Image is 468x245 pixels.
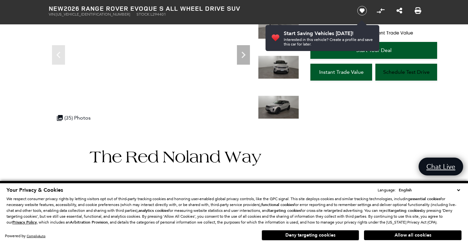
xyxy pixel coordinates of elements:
span: Start Your Deal [356,47,392,53]
button: Allow all cookies [364,230,461,240]
a: Start Your Deal [310,42,437,59]
a: Print this New 2026 Range Rover Evoque S All Wheel Drive SUV [415,7,421,15]
img: New 2026 Seoul Pearl Silver LAND ROVER S image 3 [258,56,299,79]
span: Stock: [136,12,150,17]
button: Compare Vehicle [376,6,385,16]
span: Your Privacy & Cookies [6,187,63,194]
div: Language: [378,188,396,192]
strong: functional cookies [261,202,294,207]
a: Instant Trade Value [310,64,372,81]
button: Save vehicle [355,6,369,16]
a: Share this New 2026 Range Rover Evoque S All Wheel Drive SUV [396,7,402,15]
h1: 2026 Range Rover Evoque S All Wheel Drive SUV [49,5,346,12]
span: L294401 [150,12,166,17]
strong: Arbitration Provision [70,220,108,225]
select: Language Select [397,187,461,193]
span: [US_VEHICLE_IDENTIFICATION_NUMBER] [56,12,130,17]
a: Chat Live [419,158,463,175]
strong: analytics cookies [138,208,168,213]
span: VIN: [49,12,56,17]
span: Chat Live [423,162,459,171]
strong: targeting cookies [389,208,421,213]
div: Next [237,45,250,65]
img: New 2026 Seoul Pearl Silver LAND ROVER S image 4 [258,96,299,119]
img: New 2026 Seoul Pearl Silver LAND ROVER S image 2 [258,16,299,39]
a: Schedule Test Drive [375,64,437,81]
strong: targeting cookies [268,208,301,213]
strong: New [49,4,64,13]
button: Deny targeting cookies [262,230,359,240]
div: (35) Photos [54,111,94,124]
span: Instant Trade Value [319,69,364,75]
span: Schedule Test Drive [383,69,430,75]
p: We respect consumer privacy rights by letting visitors opt out of third-party tracking cookies an... [6,196,461,225]
iframe: YouTube video player [310,84,437,186]
a: Privacy Policy [12,220,37,225]
a: ComplyAuto [27,234,45,238]
strong: essential cookies [410,196,440,201]
div: Powered by [5,234,45,238]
